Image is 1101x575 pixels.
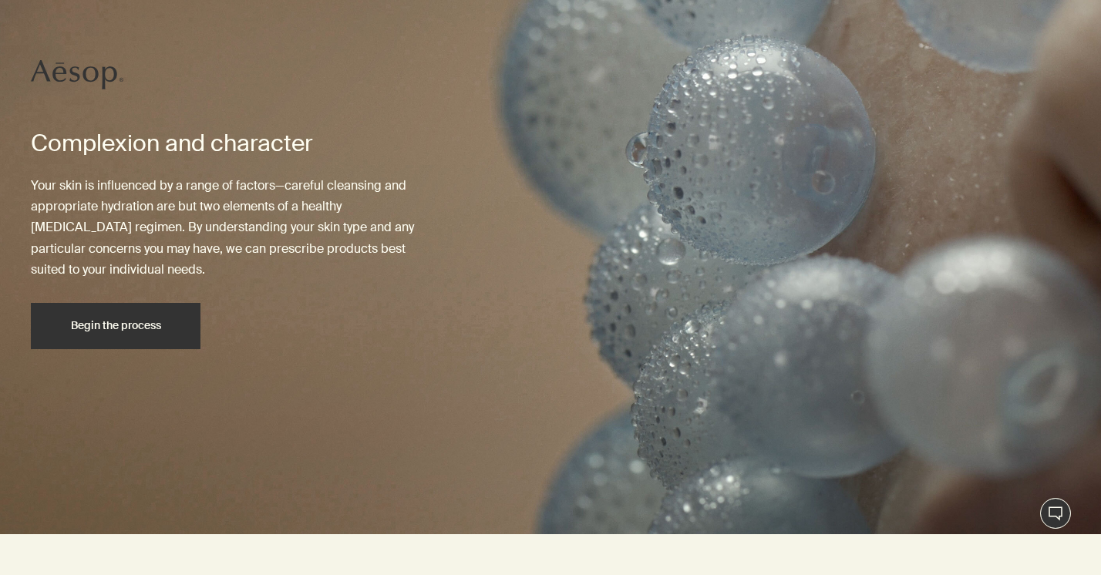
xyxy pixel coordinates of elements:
p: Your skin is influenced by a range of factors—careful cleansing and appropriate hydration are but... [31,175,416,303]
h1: Complexion and character [31,130,416,156]
button: Begin the process [31,303,200,349]
span: Begin the process [71,320,161,331]
a: Aesop [27,55,127,98]
svg: Aesop [31,59,123,90]
button: Chat en direct [1040,498,1071,529]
